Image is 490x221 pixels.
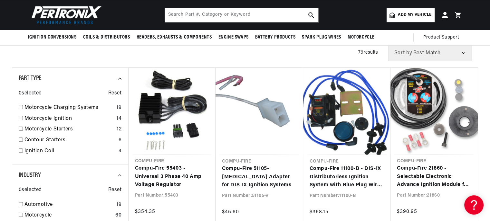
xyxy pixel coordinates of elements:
a: Compu-Fire 51105-[MEDICAL_DATA] Adapter for DIS-IX Ignition Systems [222,165,297,190]
a: Automotive [24,201,114,209]
span: Sort by [394,50,412,56]
span: Spark Plug Wires [302,34,341,41]
a: Compu-Fire 21860 - Selectable Electronic Advance Ignition Module for 70-99 Big Twin (Excluding Fu... [397,164,471,189]
span: Reset [108,89,122,98]
span: Battery Products [255,34,296,41]
span: Headers, Exhausts & Components [137,34,212,41]
div: 4 [119,147,122,155]
img: Pertronix [28,4,102,26]
summary: Product Support [423,30,462,45]
summary: Spark Plug Wires [299,30,344,45]
a: Motorcycle Ignition [24,115,114,123]
button: search button [304,8,318,22]
div: 12 [117,125,121,134]
a: Motorcycle Starters [24,125,114,134]
span: Motorcycle [348,34,375,41]
input: Search Part #, Category or Keyword [165,8,318,22]
span: Coils & Distributors [83,34,130,41]
a: Compu-Fire 11100-B - DIS-IX Distributorless Ignition System with Blue Plug Wires for BOSCH 009 Di... [310,165,384,190]
div: 14 [116,115,121,123]
select: Sort by [388,45,472,61]
span: Reset [108,186,122,194]
span: Part Type [19,75,42,82]
span: Engine Swaps [218,34,249,41]
div: 19 [116,201,121,209]
span: Add my vehicle [398,12,431,18]
summary: Coils & Distributors [80,30,133,45]
summary: Ignition Conversions [28,30,80,45]
a: Motorcycle [24,211,113,220]
span: Product Support [423,34,459,41]
span: Industry [19,172,41,179]
summary: Motorcycle [344,30,378,45]
a: Add my vehicle [387,8,434,22]
span: Ignition Conversions [28,34,77,41]
span: 0 selected [19,89,42,98]
a: Contour Starters [24,136,116,145]
summary: Battery Products [252,30,299,45]
span: 0 selected [19,186,42,194]
div: 19 [116,104,121,112]
div: 60 [115,211,121,220]
summary: Engine Swaps [215,30,252,45]
a: Motorcycle Charging Systems [24,104,114,112]
div: 6 [119,136,122,145]
a: Ignition Coil [24,147,116,155]
summary: Headers, Exhausts & Components [133,30,215,45]
a: Compu-Fire 55403 - Universal 3 Phase 40 Amp Voltage Regulator [135,164,209,189]
span: 79 results [358,50,378,55]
